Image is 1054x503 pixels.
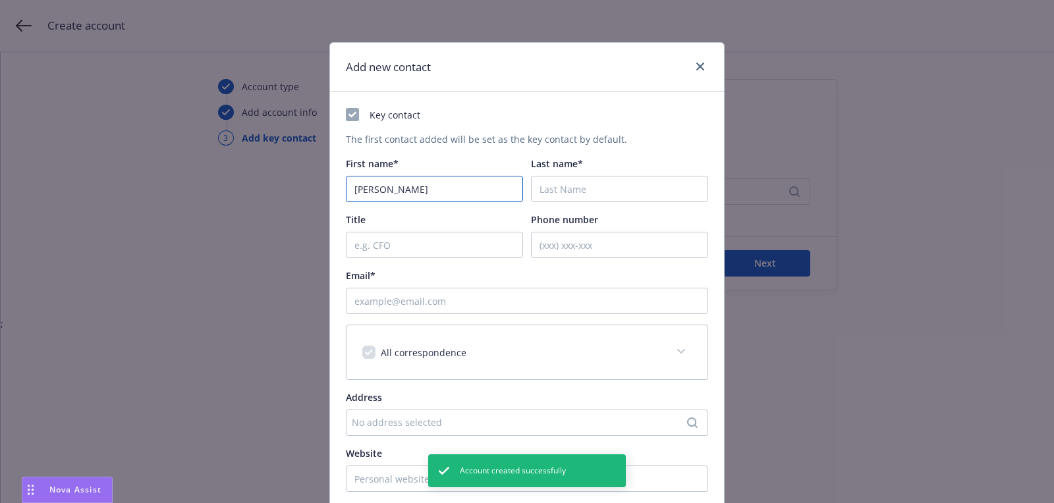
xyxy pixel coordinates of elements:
input: example@email.com [346,288,708,314]
input: (xxx) xxx-xxx [531,232,708,258]
input: First Name [346,176,523,202]
div: No address selected [352,415,689,429]
span: Last name* [531,157,583,170]
div: Key contact [346,108,708,122]
span: All correspondence [381,346,466,359]
button: Nova Assist [22,477,113,503]
div: All correspondence [347,325,707,379]
svg: Search [687,417,698,428]
div: The first contact added will be set as the key contact by default. [346,132,708,146]
button: No address selected [346,410,708,436]
input: Personal website (optional) [346,465,708,492]
span: Address [346,391,382,404]
span: Title [346,213,366,226]
span: Email* [346,269,375,282]
span: Nova Assist [49,484,101,495]
input: e.g. CFO [346,232,523,258]
span: Website [346,447,382,460]
span: Account created successfully [460,465,566,477]
span: First name* [346,157,399,170]
a: close [692,59,708,74]
div: Drag to move [22,477,39,502]
input: Last Name [531,176,708,202]
span: Phone number [531,213,598,226]
h1: Add new contact [346,59,431,76]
